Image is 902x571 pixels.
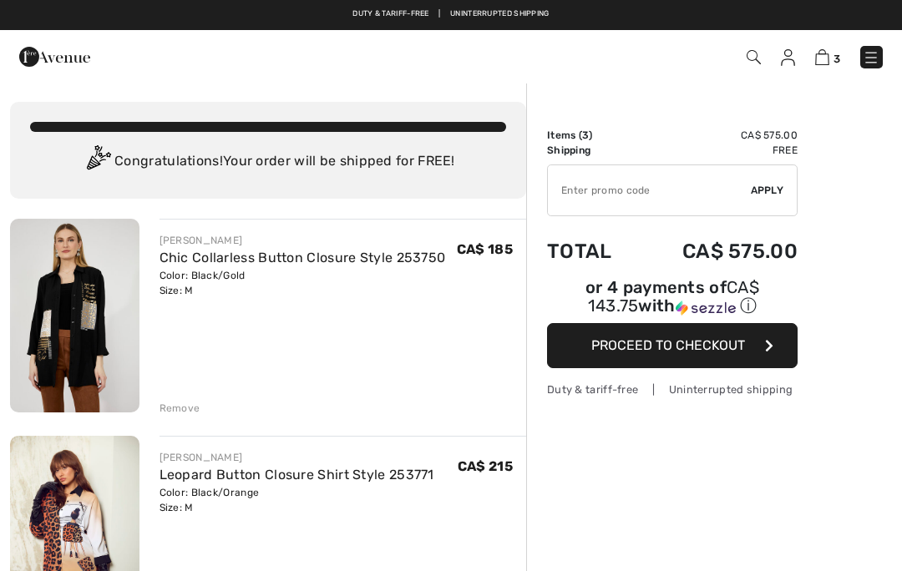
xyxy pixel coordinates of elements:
[547,280,798,317] div: or 4 payments of with
[637,143,798,158] td: Free
[547,280,798,323] div: or 4 payments ofCA$ 143.75withSezzle Click to learn more about Sezzle
[637,128,798,143] td: CA$ 575.00
[160,233,446,248] div: [PERSON_NAME]
[863,49,879,66] img: Menu
[458,458,513,474] span: CA$ 215
[588,277,759,316] span: CA$ 143.75
[160,250,446,265] a: Chic Collarless Button Closure Style 253750
[781,49,795,66] img: My Info
[676,301,736,316] img: Sezzle
[815,47,840,67] a: 3
[160,401,200,416] div: Remove
[160,485,434,515] div: Color: Black/Orange Size: M
[81,145,114,179] img: Congratulation2.svg
[160,450,434,465] div: [PERSON_NAME]
[591,337,745,353] span: Proceed to Checkout
[547,143,637,158] td: Shipping
[457,241,513,257] span: CA$ 185
[547,223,637,280] td: Total
[547,382,798,397] div: Duty & tariff-free | Uninterrupted shipping
[19,40,90,73] img: 1ère Avenue
[548,165,751,215] input: Promo code
[160,467,434,483] a: Leopard Button Closure Shirt Style 253771
[815,49,829,65] img: Shopping Bag
[751,183,784,198] span: Apply
[547,128,637,143] td: Items ( )
[747,50,761,64] img: Search
[547,323,798,368] button: Proceed to Checkout
[582,129,589,141] span: 3
[30,145,506,179] div: Congratulations! Your order will be shipped for FREE!
[834,53,840,65] span: 3
[10,219,139,412] img: Chic Collarless Button Closure Style 253750
[637,223,798,280] td: CA$ 575.00
[160,268,446,298] div: Color: Black/Gold Size: M
[19,48,90,63] a: 1ère Avenue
